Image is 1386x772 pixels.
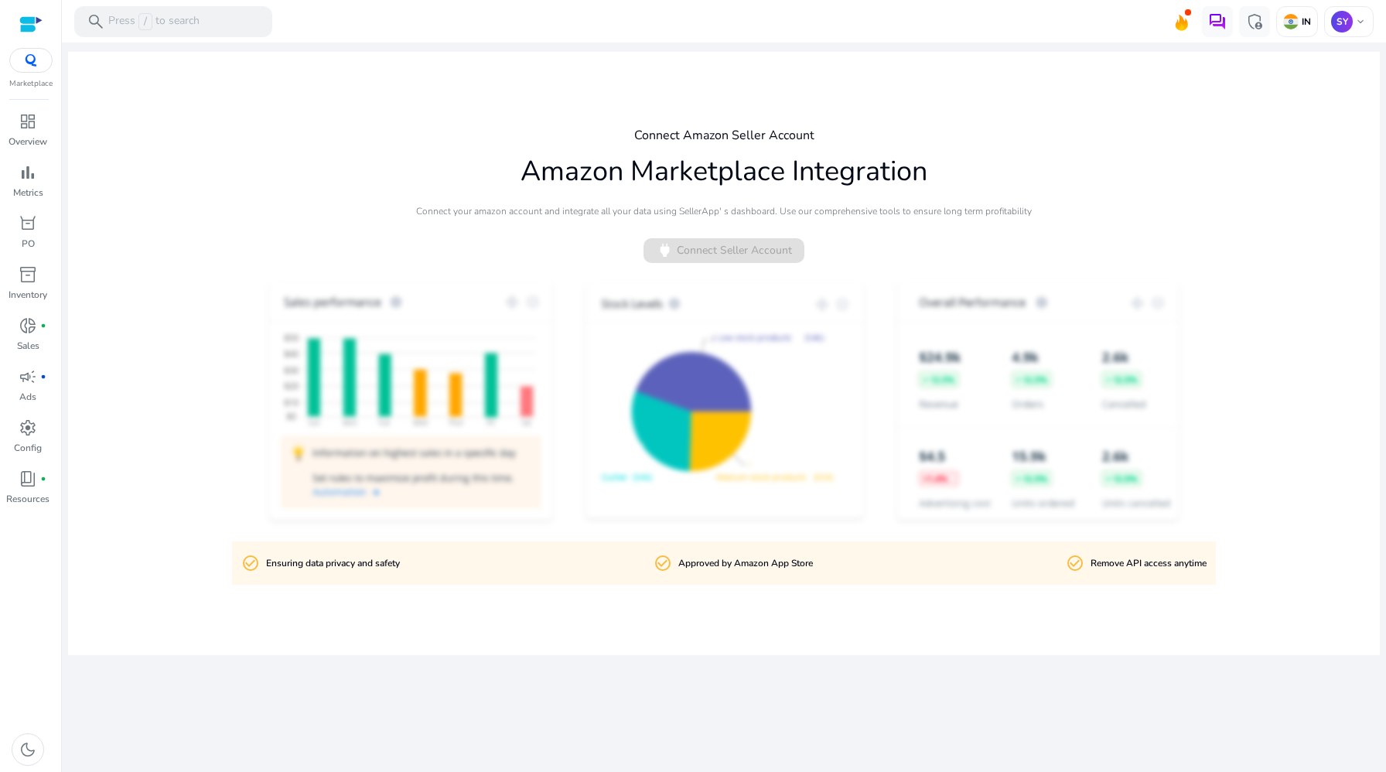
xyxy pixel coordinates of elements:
[634,128,814,143] h4: Connect Amazon Seller Account
[19,316,37,335] span: donut_small
[1245,12,1264,31] span: admin_panel_settings
[19,470,37,488] span: book_4
[19,163,37,182] span: bar_chart
[678,556,813,571] p: Approved by Amazon App Store
[1354,15,1367,28] span: keyboard_arrow_down
[9,288,47,302] p: Inventory
[266,556,400,571] p: Ensuring data privacy and safety
[416,204,1032,218] p: Connect your amazon account and integrate all your data using SellerApp' s dashboard. Use our com...
[19,367,37,386] span: campaign
[1239,6,1270,37] button: admin_panel_settings
[108,13,200,30] p: Press to search
[1299,15,1311,28] p: IN
[40,374,46,380] span: fiber_manual_record
[40,476,46,482] span: fiber_manual_record
[87,12,105,31] span: search
[1091,556,1207,571] p: Remove API access anytime
[19,214,37,233] span: orders
[13,186,43,200] p: Metrics
[40,323,46,329] span: fiber_manual_record
[19,265,37,284] span: inventory_2
[521,155,927,188] h1: Amazon Marketplace Integration
[17,54,45,67] img: QC-logo.svg
[14,441,42,455] p: Config
[1283,14,1299,29] img: in.svg
[1331,11,1353,32] p: SY
[6,492,49,506] p: Resources
[19,390,36,404] p: Ads
[1066,554,1084,572] mat-icon: check_circle_outline
[22,237,35,251] p: PO
[138,13,152,30] span: /
[9,78,53,90] p: Marketplace
[241,554,260,572] mat-icon: check_circle_outline
[654,554,672,572] mat-icon: check_circle_outline
[9,135,47,149] p: Overview
[17,339,39,353] p: Sales
[19,418,37,437] span: settings
[19,740,37,759] span: dark_mode
[19,112,37,131] span: dashboard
